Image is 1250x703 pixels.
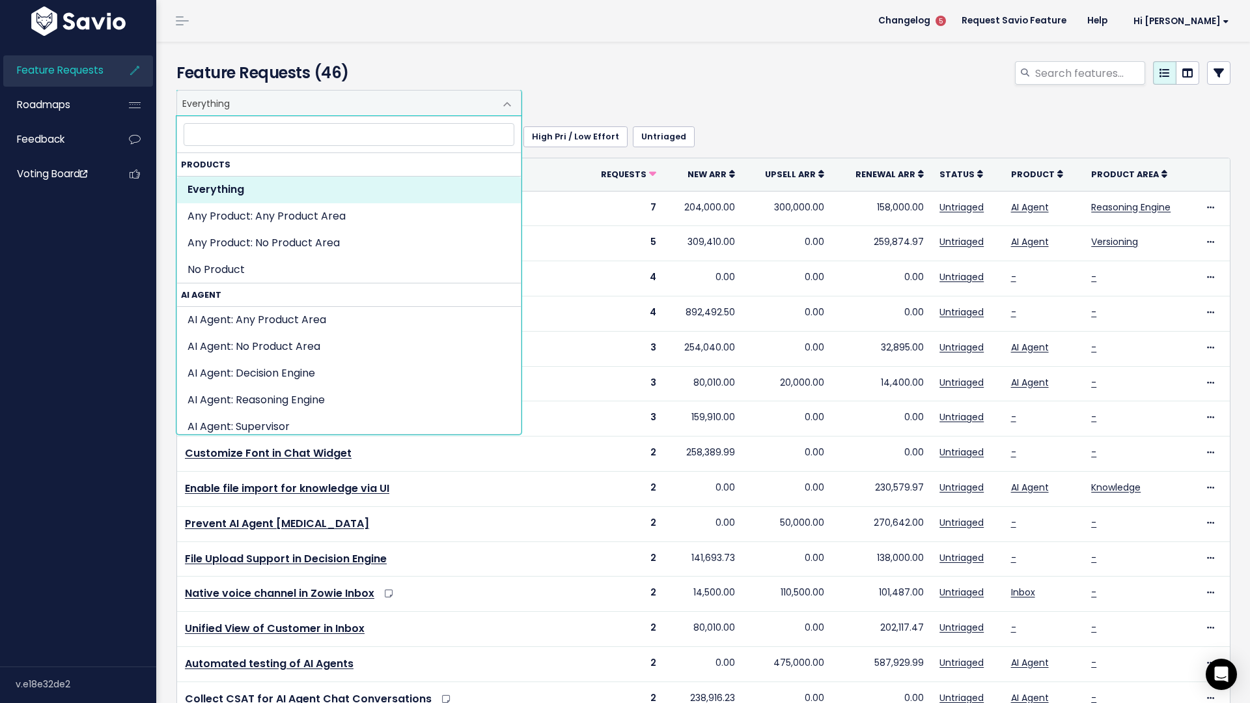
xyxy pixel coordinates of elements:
[664,437,743,472] td: 258,389.99
[1011,410,1016,423] a: -
[579,366,664,401] td: 3
[832,541,932,577] td: 138,000.00
[185,446,352,461] a: Customize Font in Chat Widget
[832,612,932,647] td: 202,117.47
[1011,446,1016,459] a: -
[1011,516,1016,529] a: -
[17,132,64,146] span: Feedback
[579,331,664,366] td: 3
[17,63,104,77] span: Feature Requests
[176,61,515,85] h4: Feature Requests (46)
[743,226,832,261] td: 0.00
[664,612,743,647] td: 80,010.00
[939,376,984,389] a: Untriaged
[3,55,108,85] a: Feature Requests
[1011,201,1049,214] a: AI Agent
[185,516,369,531] a: Prevent AI Agent [MEDICAL_DATA]
[1011,169,1055,180] span: Product
[3,159,108,189] a: Voting Board
[1011,656,1049,669] a: AI Agent
[743,471,832,506] td: 0.00
[743,401,832,437] td: 0.00
[855,169,915,180] span: Renewal ARR
[177,257,521,283] li: No Product
[939,169,975,180] span: Status
[832,401,932,437] td: 0.00
[1091,516,1096,529] a: -
[177,91,495,115] span: Everything
[832,261,932,296] td: 0.00
[939,446,984,459] a: Untriaged
[832,331,932,366] td: 32,895.00
[855,167,924,180] a: Renewal ARR
[832,366,932,401] td: 14,400.00
[664,401,743,437] td: 159,910.00
[939,656,984,669] a: Untriaged
[1091,481,1141,494] a: Knowledge
[832,226,932,261] td: 259,874.97
[1011,270,1016,283] a: -
[1011,586,1035,599] a: Inbox
[1091,169,1159,180] span: Product Area
[177,153,521,283] li: Products
[664,646,743,681] td: 0.00
[936,16,946,26] span: 5
[687,167,735,180] a: New ARR
[1206,659,1237,690] div: Open Intercom Messenger
[664,577,743,612] td: 14,500.00
[743,191,832,226] td: 300,000.00
[765,169,816,180] span: Upsell ARR
[579,471,664,506] td: 2
[832,577,932,612] td: 101,487.00
[664,191,743,226] td: 204,000.00
[177,387,521,414] li: AI Agent: Reasoning Engine
[743,577,832,612] td: 110,500.00
[177,334,521,360] li: AI Agent: No Product Area
[579,261,664,296] td: 4
[1091,376,1096,389] a: -
[1091,410,1096,423] a: -
[743,612,832,647] td: 0.00
[832,506,932,541] td: 270,642.00
[939,270,984,283] a: Untriaged
[177,307,521,334] li: AI Agent: Any Product Area
[743,437,832,472] td: 0.00
[177,360,521,387] li: AI Agent: Decision Engine
[1091,167,1167,180] a: Product Area
[579,646,664,681] td: 2
[1091,306,1096,319] a: -
[177,283,521,494] li: AI Agent
[664,471,743,506] td: 0.00
[177,283,521,306] strong: AI Agent
[832,646,932,681] td: 587,929.99
[177,177,521,203] li: Everything
[523,126,628,147] a: High Pri / Low Effort
[1118,11,1240,31] a: Hi [PERSON_NAME]
[664,296,743,331] td: 892,492.50
[177,230,521,257] li: Any Product: No Product Area
[939,481,984,494] a: Untriaged
[743,261,832,296] td: 0.00
[939,341,984,354] a: Untriaged
[3,124,108,154] a: Feedback
[633,126,695,147] a: Untriaged
[17,167,87,180] span: Voting Board
[687,169,727,180] span: New ARR
[1011,481,1049,494] a: AI Agent
[664,366,743,401] td: 80,010.00
[1011,306,1016,319] a: -
[1091,551,1096,564] a: -
[601,169,646,180] span: Requests
[743,366,832,401] td: 20,000.00
[185,656,354,671] a: Automated testing of AI Agents
[185,586,374,601] a: Native voice channel in Zowie Inbox
[579,401,664,437] td: 3
[185,621,365,636] a: Unified View of Customer in Inbox
[579,437,664,472] td: 2
[664,506,743,541] td: 0.00
[832,437,932,472] td: 0.00
[1034,61,1145,85] input: Search features...
[16,667,156,701] div: v.e18e32de2
[743,646,832,681] td: 475,000.00
[939,167,983,180] a: Status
